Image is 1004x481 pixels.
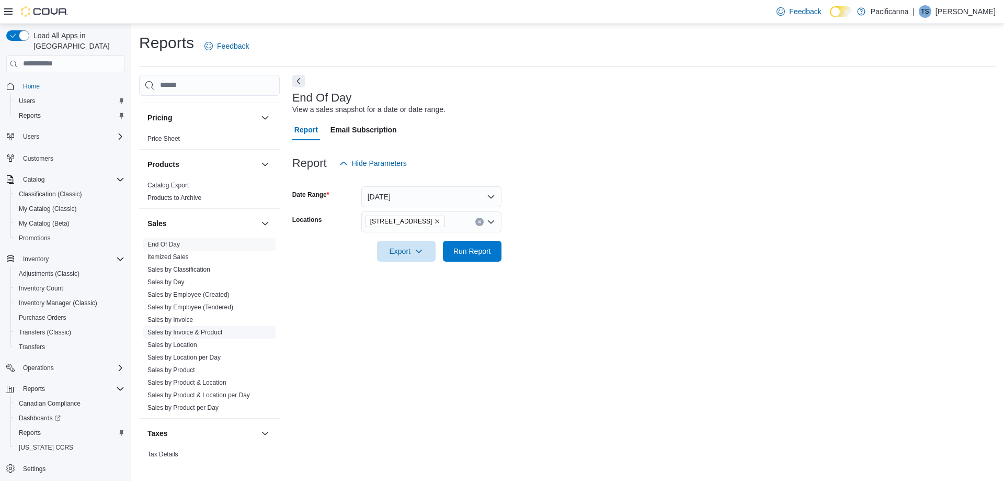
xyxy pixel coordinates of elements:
span: Home [23,82,40,91]
h1: Reports [139,32,194,53]
span: Classification (Classic) [15,188,124,200]
a: Home [19,80,44,93]
div: Sales [139,238,280,418]
span: Reports [19,429,41,437]
button: Canadian Compliance [10,396,129,411]
a: Sales by Location per Day [147,354,221,361]
span: Reports [19,111,41,120]
h3: Sales [147,218,167,229]
span: Settings [23,465,45,473]
span: Feedback [217,41,249,51]
button: Pricing [147,113,257,123]
button: Reports [10,108,129,123]
a: Sales by Employee (Tendered) [147,304,233,311]
span: Load All Apps in [GEOGRAPHIC_DATA] [29,30,124,51]
span: My Catalog (Beta) [19,219,70,228]
input: Dark Mode [830,6,852,17]
span: End Of Day [147,240,180,249]
span: Reports [15,109,124,122]
span: Dashboards [15,412,124,424]
button: Reports [19,383,49,395]
h3: Products [147,159,179,170]
div: Pricing [139,132,280,149]
span: Sales by Day [147,278,185,286]
button: Inventory [2,252,129,266]
span: Run Report [453,246,491,256]
span: Customers [23,154,53,163]
a: Inventory Manager (Classic) [15,297,101,309]
span: Inventory [19,253,124,265]
button: Export [377,241,436,262]
a: Customers [19,152,58,165]
span: Reports [15,427,124,439]
button: Classification (Classic) [10,187,129,202]
button: Pricing [259,111,271,124]
span: Settings [19,462,124,475]
span: Catalog [23,175,44,184]
button: Hide Parameters [335,153,411,174]
a: Tax Details [147,451,178,458]
span: Users [23,132,39,141]
button: Sales [259,217,271,230]
button: Home [2,79,129,94]
a: Inventory Count [15,282,67,295]
button: Users [2,129,129,144]
span: [US_STATE] CCRS [19,443,73,452]
a: Sales by Employee (Created) [147,291,230,298]
a: Sales by Invoice & Product [147,329,222,336]
span: Reports [23,385,45,393]
label: Locations [292,216,322,224]
a: Feedback [772,1,825,22]
button: My Catalog (Classic) [10,202,129,216]
button: Inventory Count [10,281,129,296]
button: Inventory [19,253,53,265]
span: Hide Parameters [352,158,407,169]
span: Adjustments (Classic) [15,267,124,280]
span: My Catalog (Classic) [19,205,77,213]
a: Dashboards [10,411,129,426]
button: Transfers (Classic) [10,325,129,340]
span: Sales by Product & Location [147,378,226,387]
a: Feedback [200,36,253,57]
button: Clear input [475,218,484,226]
div: Tina Shuman [919,5,931,18]
button: Inventory Manager (Classic) [10,296,129,310]
a: Dashboards [15,412,65,424]
button: Products [147,159,257,170]
span: Report [294,119,318,140]
span: Sales by Employee (Created) [147,290,230,299]
span: Users [15,95,124,107]
span: Operations [23,364,54,372]
a: Transfers (Classic) [15,326,75,339]
button: [DATE] [361,186,501,207]
p: | [912,5,915,18]
span: My Catalog (Classic) [15,203,124,215]
div: Products [139,179,280,208]
span: Users [19,97,35,105]
a: Purchase Orders [15,311,71,324]
span: Customers [19,151,124,164]
p: [PERSON_NAME] [935,5,996,18]
span: [STREET_ADDRESS] [370,216,432,227]
span: Inventory Manager (Classic) [15,297,124,309]
span: Sales by Location [147,341,197,349]
span: Transfers (Classic) [19,328,71,337]
button: Users [19,130,43,143]
span: Purchase Orders [19,314,66,322]
a: Sales by Product per Day [147,404,219,411]
img: Cova [21,6,68,17]
a: Sales by Location [147,341,197,349]
button: Customers [2,150,129,165]
span: Sales by Invoice [147,316,193,324]
span: Inventory Count [15,282,124,295]
span: Reports [19,383,124,395]
a: Settings [19,463,50,475]
button: My Catalog (Beta) [10,216,129,231]
span: Purchase Orders [15,311,124,324]
a: Sales by Day [147,278,185,286]
a: Sales by Invoice [147,316,193,323]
